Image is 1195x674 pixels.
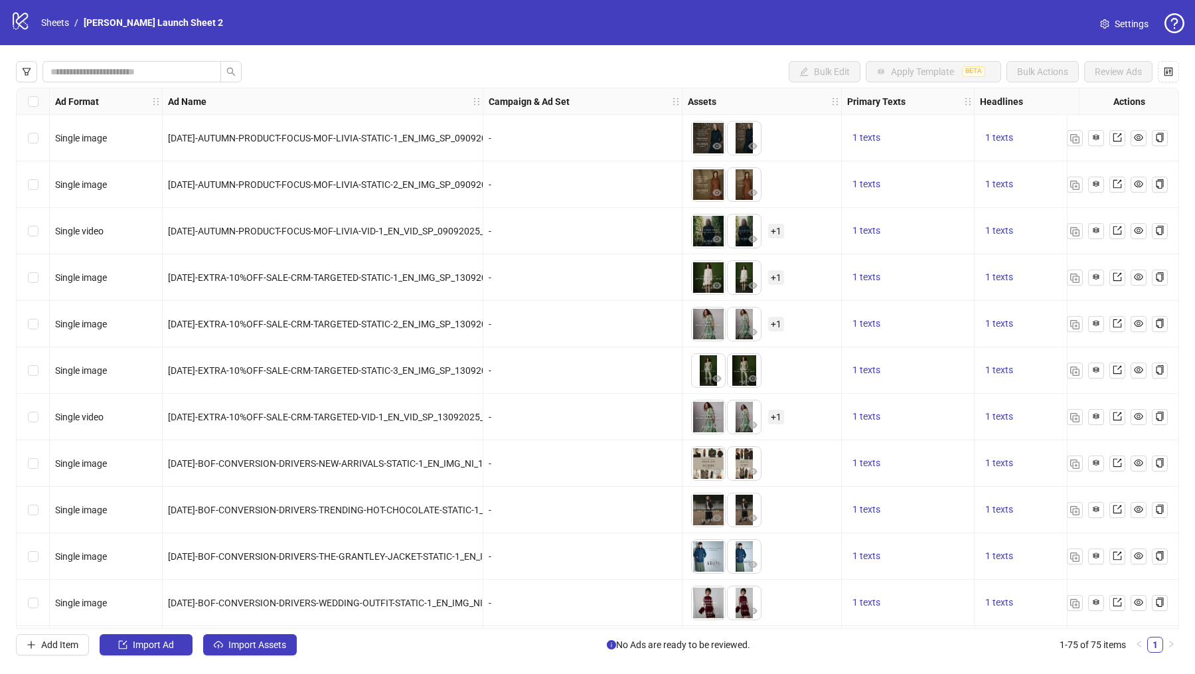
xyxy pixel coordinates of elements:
strong: Actions [1113,94,1145,109]
img: Duplicate [1070,274,1079,283]
button: Import Assets [203,634,297,655]
span: [DATE]-EXTRA-10%OFF-SALE-CRM-TARGETED-STATIC-1_EN_IMG_SP_13092025_F_CC_SC1_USP1_SALE-CRM [168,272,618,283]
button: 1 texts [980,177,1018,193]
span: 1 texts [852,179,880,189]
button: Preview [745,185,761,201]
div: - [489,224,677,238]
span: eye [712,420,722,430]
button: 1 texts [980,363,1018,379]
span: holder [472,97,481,106]
span: export [1113,458,1122,467]
span: 1 texts [852,458,880,468]
span: + 1 [768,224,784,238]
div: Resize Ad Format column [159,88,162,114]
button: 1 texts [847,223,886,239]
span: Single image [55,365,107,376]
span: [DATE]-BOF-CONVERSION-DRIVERS-NEW-ARRIVALS-STATIC-1_EN_IMG_NI_12092025_F_CC_SC1_USP11_BAU [168,458,620,469]
img: Duplicate [1070,367,1079,376]
span: eye [712,467,722,476]
img: Asset 2 [728,168,761,201]
img: Asset 1 [692,540,725,573]
button: 1 texts [980,223,1018,239]
strong: Ad Name [168,94,206,109]
img: Asset 1 [692,122,725,155]
span: 1 texts [985,365,1013,375]
button: Preview [709,278,725,294]
span: 1 texts [852,504,880,515]
span: holder [151,97,161,106]
span: eye [1134,272,1143,282]
span: export [1113,179,1122,189]
span: eye [748,374,757,383]
img: Asset 1 [692,261,725,294]
button: 1 texts [980,316,1018,332]
span: 1 texts [852,132,880,143]
button: Apply TemplateBETA [866,61,1001,82]
button: Review Ads [1084,61,1153,82]
span: 1 texts [985,504,1013,515]
button: 1 texts [847,316,886,332]
strong: Assets [688,94,716,109]
div: - [489,410,677,424]
span: eye [748,327,757,337]
div: - [489,363,677,378]
span: eye [712,188,722,197]
span: 1 texts [852,318,880,329]
span: Single image [55,505,107,515]
img: Asset 2 [728,447,761,480]
a: Settings [1089,13,1159,35]
div: Select row 3 [17,208,50,254]
button: Duplicate [1067,409,1083,425]
span: eye [748,420,757,430]
button: 1 texts [847,456,886,471]
button: Preview [745,557,761,573]
span: Single image [55,272,107,283]
img: Asset 2 [728,261,761,294]
span: 1 texts [852,411,880,422]
strong: Campaign & Ad Set [489,94,570,109]
span: left [1135,640,1143,648]
span: eye [712,606,722,616]
button: Preview [745,278,761,294]
button: left [1131,637,1147,653]
span: export [1113,272,1122,282]
span: eye [1134,551,1143,560]
span: Single image [55,551,107,562]
img: Asset 1 [692,586,725,620]
span: export [1113,133,1122,142]
span: Single image [55,598,107,608]
span: export [1113,551,1122,560]
span: copy [1155,458,1164,467]
span: [DATE]-BOF-CONVERSION-DRIVERS-WEDDING-OUTFIT-STATIC-1_EN_IMG_NI_12092025_F_CC_SC1_None_BAU [168,598,623,608]
img: Duplicate [1070,227,1079,236]
span: holder [963,97,973,106]
span: 1 texts [852,225,880,236]
div: - [489,177,677,192]
span: question-circle [1164,13,1184,33]
button: Preview [745,139,761,155]
img: Duplicate [1070,320,1079,329]
span: Settings [1115,17,1149,31]
button: 1 texts [980,595,1018,611]
span: eye [748,513,757,523]
span: Single image [55,179,107,190]
strong: Ad Format [55,94,99,109]
div: Select row 4 [17,254,50,301]
span: eye [712,513,722,523]
span: [DATE]-EXTRA-10%OFF-SALE-CRM-TARGETED-STATIC-3_EN_IMG_SP_13092025_F_CC_SC1_USP1_SALE-CRM [168,365,618,376]
span: 1 texts [985,318,1013,329]
li: Next Page [1163,637,1179,653]
span: copy [1155,365,1164,375]
button: Preview [745,418,761,434]
img: Asset 2 [728,493,761,527]
span: Import Ad [133,639,174,650]
div: Select row 2 [17,161,50,208]
span: eye [712,327,722,337]
span: [DATE]-EXTRA-10%OFF-SALE-CRM-TARGETED-STATIC-2_EN_IMG_SP_13092025_F_CC_SC1_USP1_SALE-CRM [168,319,618,329]
img: Duplicate [1070,134,1079,143]
button: Configure table settings [1158,61,1179,82]
button: Preview [745,371,761,387]
li: 1-75 of 75 items [1060,637,1126,653]
span: export [1113,226,1122,235]
button: Preview [745,325,761,341]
